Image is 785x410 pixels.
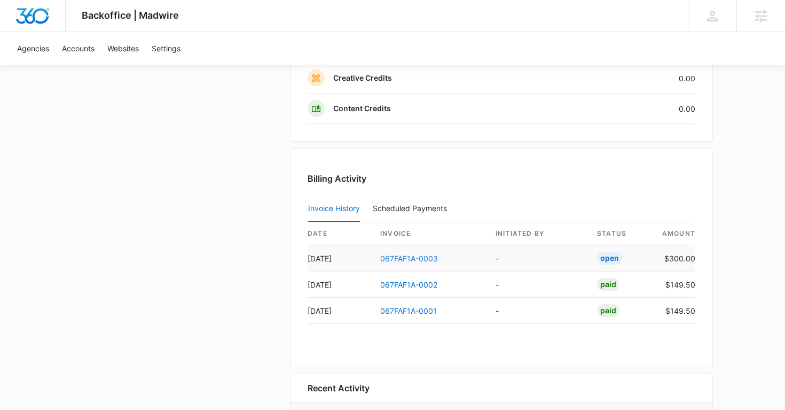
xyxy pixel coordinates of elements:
a: Settings [145,32,187,65]
a: 067FAF1A-0003 [380,254,438,263]
a: Agencies [11,32,56,65]
span: Backoffice | Madwire [82,10,179,21]
th: Initiated By [487,222,588,245]
td: - [487,298,588,324]
h6: Recent Activity [308,382,370,394]
button: Invoice History [308,196,360,222]
th: date [308,222,372,245]
td: $149.50 [653,272,695,298]
h3: Billing Activity [308,172,695,185]
a: 067FAF1A-0002 [380,280,437,289]
p: Content Credits [333,103,391,114]
td: - [487,272,588,298]
a: 067FAF1A-0001 [380,306,437,315]
td: $149.50 [653,298,695,324]
th: invoice [372,222,487,245]
div: Paid [597,278,619,291]
td: [DATE] [308,272,372,298]
td: [DATE] [308,298,372,324]
div: Open [597,252,622,265]
td: 0.00 [582,94,695,124]
td: 0.00 [582,63,695,94]
a: Accounts [56,32,101,65]
a: Websites [101,32,145,65]
td: - [487,245,588,272]
td: [DATE] [308,245,372,272]
div: Paid [597,304,619,317]
th: amount [653,222,695,245]
div: Scheduled Payments [373,205,451,212]
th: status [588,222,653,245]
p: Creative Credits [333,73,392,83]
td: $300.00 [653,245,695,272]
